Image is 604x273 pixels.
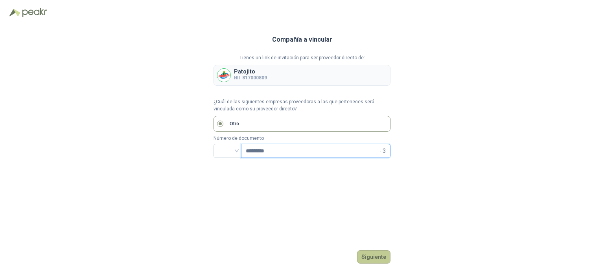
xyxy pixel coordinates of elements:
p: NIT [234,74,267,82]
h3: Compañía a vincular [272,35,332,45]
button: Siguiente [357,250,390,264]
p: ¿Cuál de las siguientes empresas proveedoras a las que perteneces será vinculada como su proveedo... [214,98,390,113]
p: Otro [230,120,239,128]
img: Company Logo [217,69,230,82]
p: Número de documento [214,135,390,142]
p: Tienes un link de invitación para ser proveedor directo de: [214,54,390,62]
b: 817000809 [242,75,267,81]
p: Patojito [234,69,267,74]
img: Logo [9,9,20,16]
img: Peakr [22,8,47,17]
span: - 3 [379,144,386,158]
